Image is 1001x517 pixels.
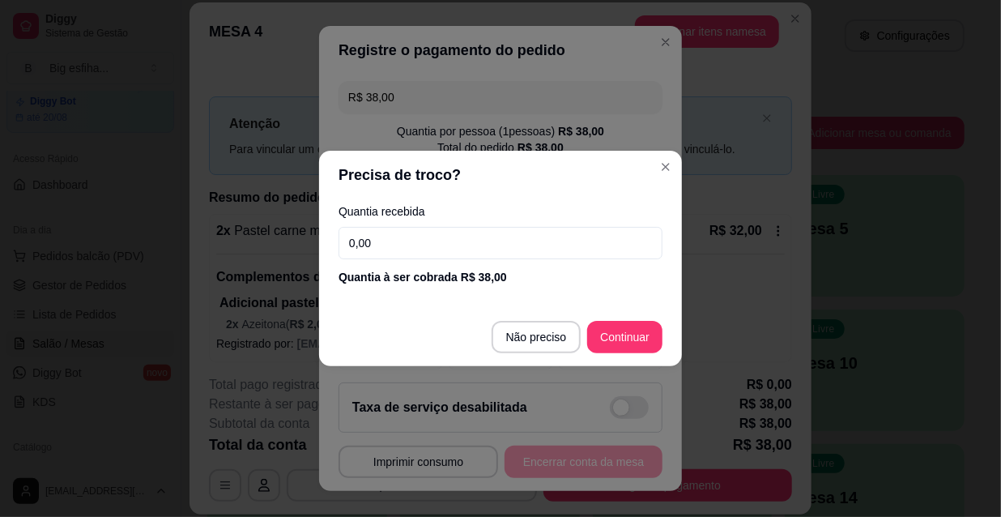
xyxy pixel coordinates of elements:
[319,151,682,199] header: Precisa de troco?
[339,269,662,285] div: Quantia à ser cobrada R$ 38,00
[339,206,662,217] label: Quantia recebida
[653,154,679,180] button: Close
[492,321,581,353] button: Não preciso
[587,321,662,353] button: Continuar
